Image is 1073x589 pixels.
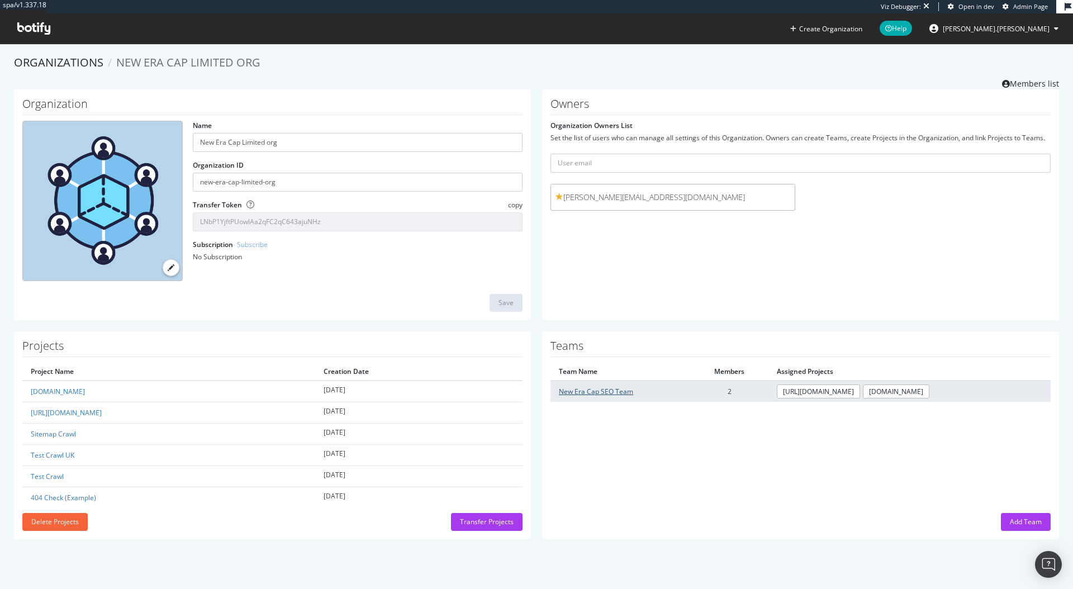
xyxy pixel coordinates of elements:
[31,472,64,481] a: Test Crawl
[315,381,523,402] td: [DATE]
[193,252,523,262] div: No Subscription
[690,363,768,381] th: Members
[556,192,790,203] span: [PERSON_NAME][EMAIL_ADDRESS][DOMAIN_NAME]
[690,381,768,402] td: 2
[920,20,1067,37] button: [PERSON_NAME].[PERSON_NAME]
[193,173,523,192] input: Organization ID
[14,55,103,70] a: Organizations
[881,2,921,11] div: Viz Debugger:
[193,240,268,249] label: Subscription
[863,384,929,398] a: [DOMAIN_NAME]
[460,517,514,526] div: Transfer Projects
[1001,517,1051,526] a: Add Team
[315,402,523,423] td: [DATE]
[559,387,633,396] a: New Era Cap SEO Team
[790,23,863,34] button: Create Organization
[451,513,523,531] button: Transfer Projects
[948,2,994,11] a: Open in dev
[550,133,1051,142] div: Set the list of users who can manage all settings of this Organization. Owners can create Teams, ...
[1001,513,1051,531] button: Add Team
[768,363,1051,381] th: Assigned Projects
[31,517,79,526] div: Delete Projects
[193,200,242,210] label: Transfer Token
[490,294,523,312] button: Save
[550,154,1051,173] input: User email
[958,2,994,11] span: Open in dev
[880,21,912,36] span: Help
[22,363,315,381] th: Project Name
[193,121,212,130] label: Name
[498,298,514,307] div: Save
[550,363,690,381] th: Team Name
[315,423,523,444] td: [DATE]
[22,98,523,115] h1: Organization
[22,513,88,531] button: Delete Projects
[550,340,1051,357] h1: Teams
[14,55,1059,71] ol: breadcrumbs
[508,200,523,210] span: copy
[315,445,523,466] td: [DATE]
[315,487,523,509] td: [DATE]
[1002,75,1059,89] a: Members list
[193,133,523,152] input: name
[22,517,88,526] a: Delete Projects
[1035,551,1062,578] div: Open Intercom Messenger
[1003,2,1048,11] a: Admin Page
[1010,517,1042,526] div: Add Team
[550,98,1051,115] h1: Owners
[31,408,102,417] a: [URL][DOMAIN_NAME]
[315,363,523,381] th: Creation Date
[943,24,1050,34] span: jason.weddle
[233,240,268,249] a: - Subscribe
[31,493,96,502] a: 404 Check (Example)
[777,384,860,398] a: [URL][DOMAIN_NAME]
[31,450,74,460] a: Test Crawl UK
[315,466,523,487] td: [DATE]
[451,517,523,526] a: Transfer Projects
[550,121,633,130] label: Organization Owners List
[31,429,76,439] a: Sitemap Crawl
[116,55,260,70] span: New Era Cap Limited org
[1013,2,1048,11] span: Admin Page
[193,160,244,170] label: Organization ID
[31,387,85,396] a: [DOMAIN_NAME]
[22,340,523,357] h1: Projects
